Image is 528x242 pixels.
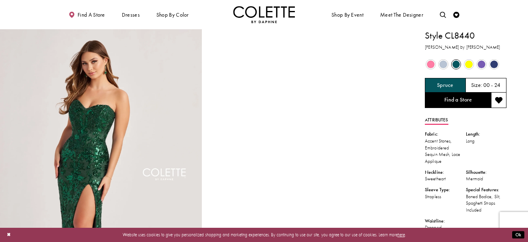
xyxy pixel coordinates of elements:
h5: 00 - 24 [483,82,501,89]
a: Find a store [67,6,106,23]
button: Close Dialog [4,229,14,240]
div: Dropped [425,224,465,231]
button: Submit Dialog [512,231,524,239]
div: Strapless [425,193,465,200]
div: Sweetheart [425,175,465,182]
h5: Chosen color [437,82,454,89]
img: Colette by Daphne [233,6,295,23]
h1: Style CL8440 [425,29,506,42]
div: Cotton Candy [425,58,437,70]
div: Yellow [463,58,475,70]
div: Ice Blue [437,58,449,70]
span: Shop by color [156,12,189,18]
a: Attributes [425,116,448,125]
div: Boned Bodice, Slit, Spaghetti Straps Included [466,193,506,214]
span: Find a store [78,12,105,18]
a: here [398,232,405,238]
div: Length: [466,131,506,138]
span: Dresses [120,6,141,23]
div: Navy Blue [488,58,500,70]
span: Dresses [122,12,140,18]
span: Shop By Event [331,12,364,18]
div: Spruce [450,58,462,70]
a: Check Wishlist [452,6,461,23]
span: Shop By Event [330,6,365,23]
div: Fabric: [425,131,465,138]
div: Product color controls state depends on size chosen [425,58,506,71]
span: Meet the designer [380,12,423,18]
div: Violet [476,58,487,70]
button: Add to wishlist [491,93,506,108]
div: Waistline: [425,218,465,225]
div: Mermaid [466,175,506,182]
a: Visit Home Page [233,6,295,23]
h3: [PERSON_NAME] by [PERSON_NAME] [425,44,506,51]
div: Special Features: [466,186,506,193]
div: Accent Stones, Embroidered Sequin Mesh, Lace Applique [425,138,465,165]
span: Shop by color [155,6,190,23]
span: Size: [471,82,482,89]
div: Sleeve Type: [425,186,465,193]
a: Find a Store [425,93,491,108]
div: Neckline: [425,169,465,176]
a: Meet the designer [379,6,425,23]
video: Style CL8440 Colette by Daphne #1 autoplay loop mute video [205,29,407,130]
a: Toggle search [438,6,448,23]
div: Silhouette: [466,169,506,176]
p: Website uses cookies to give you personalized shopping and marketing experiences. By continuing t... [44,231,484,239]
div: Long [466,138,506,145]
